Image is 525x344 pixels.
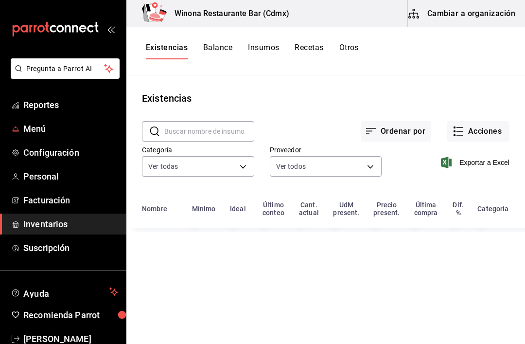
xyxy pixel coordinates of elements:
label: Categoría [142,146,254,153]
div: Cant. actual [297,201,320,217]
span: Personal [23,170,118,183]
div: Existencias [142,91,192,106]
h3: Winona Restaurante Bar (Cdmx) [167,8,289,19]
span: Ayuda [23,286,105,298]
button: Existencias [146,43,188,59]
div: Nombre [142,205,167,213]
div: Mínimo [192,205,216,213]
button: Exportar a Excel [443,157,509,168]
span: Configuración [23,146,118,159]
button: Insumos [248,43,279,59]
div: Precio present. [372,201,401,217]
span: Menú [23,122,118,135]
div: Último conteo [261,201,286,217]
span: Ver todas [148,162,178,171]
button: Recetas [295,43,323,59]
div: navigation tabs [146,43,359,59]
button: Acciones [447,121,509,142]
div: Dif. % [451,201,466,217]
button: Ordenar por [361,121,431,142]
button: open_drawer_menu [107,25,115,33]
div: Ideal [230,205,246,213]
span: Suscripción [23,241,118,254]
input: Buscar nombre de insumo [164,122,254,141]
span: Facturación [23,194,118,207]
span: Ver todos [276,162,306,171]
span: Pregunta a Parrot AI [26,64,105,74]
a: Pregunta a Parrot AI [7,71,120,81]
span: Recomienda Parrot [23,308,118,322]
button: Balance [203,43,232,59]
button: Otros [339,43,359,59]
span: Reportes [23,98,118,111]
span: Inventarios [23,217,118,231]
button: Pregunta a Parrot AI [11,58,120,79]
div: Categoría [477,205,508,213]
div: UdM present. [332,201,361,217]
div: Última compra [413,201,439,217]
label: Proveedor [270,146,382,153]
